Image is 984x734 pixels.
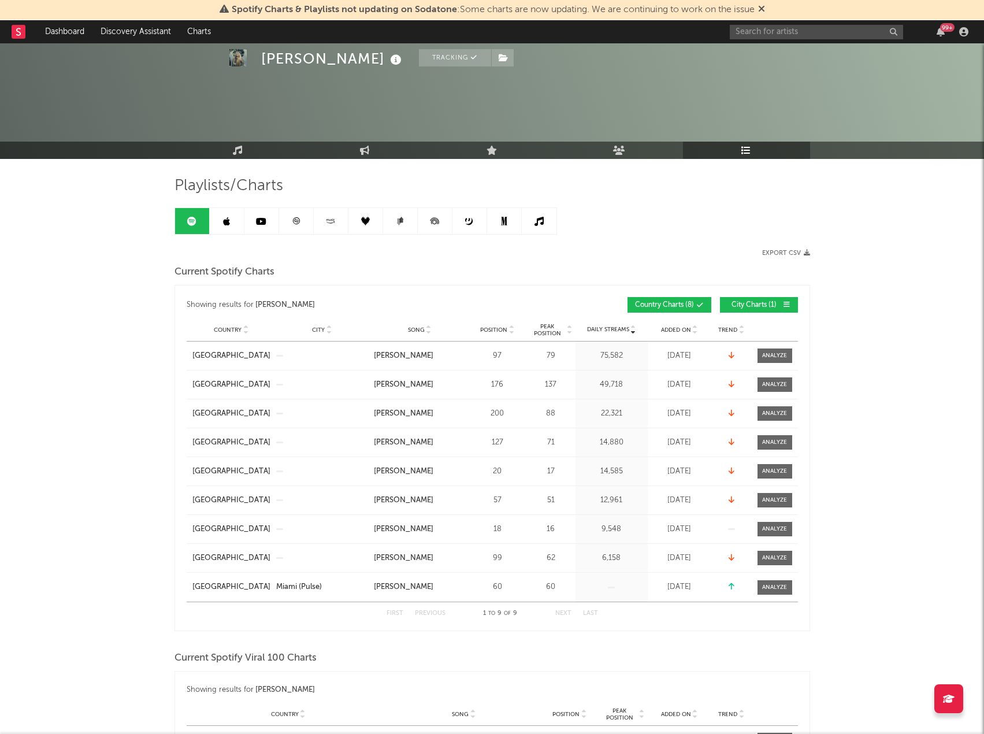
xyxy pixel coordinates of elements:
[940,23,955,32] div: 99 +
[214,327,242,333] span: Country
[937,27,945,36] button: 99+
[471,379,523,391] div: 176
[92,20,179,43] a: Discovery Assistant
[374,408,466,420] a: [PERSON_NAME]
[529,466,573,477] div: 17
[471,408,523,420] div: 200
[255,298,315,312] div: [PERSON_NAME]
[271,711,299,718] span: Country
[174,651,317,665] span: Current Spotify Viral 100 Charts
[374,466,433,477] div: [PERSON_NAME]
[192,437,270,448] a: [GEOGRAPHIC_DATA]
[374,495,466,506] a: [PERSON_NAME]
[578,466,645,477] div: 14,585
[374,495,433,506] div: [PERSON_NAME]
[471,553,523,564] div: 99
[471,581,523,593] div: 60
[232,5,755,14] span: : Some charts are now updating. We are continuing to work on the issue
[529,581,573,593] div: 60
[37,20,92,43] a: Dashboard
[374,581,433,593] div: [PERSON_NAME]
[192,553,270,564] div: [GEOGRAPHIC_DATA]
[374,466,466,477] a: [PERSON_NAME]
[374,408,433,420] div: [PERSON_NAME]
[471,350,523,362] div: 97
[552,711,580,718] span: Position
[471,495,523,506] div: 57
[471,437,523,448] div: 127
[529,437,573,448] div: 71
[504,611,511,616] span: of
[730,25,903,39] input: Search for artists
[529,323,566,337] span: Peak Position
[387,610,403,617] button: First
[419,49,491,66] button: Tracking
[187,297,492,313] div: Showing results for
[232,5,457,14] span: Spotify Charts & Playlists not updating on Sodatone
[627,297,711,313] button: Country Charts(8)
[578,437,645,448] div: 14,880
[529,350,573,362] div: 79
[374,379,433,391] div: [PERSON_NAME]
[555,610,571,617] button: Next
[374,350,433,362] div: [PERSON_NAME]
[276,581,322,593] div: Miami (Pulse)
[651,379,708,391] div: [DATE]
[578,553,645,564] div: 6,158
[192,524,270,535] a: [GEOGRAPHIC_DATA]
[578,495,645,506] div: 12,961
[261,49,404,68] div: [PERSON_NAME]
[488,611,495,616] span: to
[651,495,708,506] div: [DATE]
[374,581,466,593] a: [PERSON_NAME]
[187,683,492,697] div: Showing results for
[651,437,708,448] div: [DATE]
[635,302,694,309] span: Country Charts ( 8 )
[529,495,573,506] div: 51
[374,379,466,391] a: [PERSON_NAME]
[192,408,270,420] a: [GEOGRAPHIC_DATA]
[192,581,270,593] a: [GEOGRAPHIC_DATA]
[529,408,573,420] div: 88
[651,350,708,362] div: [DATE]
[661,711,691,718] span: Added On
[762,250,810,257] button: Export CSV
[192,379,270,391] a: [GEOGRAPHIC_DATA]
[720,297,798,313] button: City Charts(1)
[469,607,532,621] div: 1 9 9
[718,327,737,333] span: Trend
[583,610,598,617] button: Last
[480,327,507,333] span: Position
[651,524,708,535] div: [DATE]
[374,524,466,535] a: [PERSON_NAME]
[415,610,445,617] button: Previous
[578,379,645,391] div: 49,718
[174,265,274,279] span: Current Spotify Charts
[192,350,270,362] a: [GEOGRAPHIC_DATA]
[374,437,433,448] div: [PERSON_NAME]
[192,466,270,477] a: [GEOGRAPHIC_DATA]
[718,711,737,718] span: Trend
[192,495,270,506] a: [GEOGRAPHIC_DATA]
[174,179,283,193] span: Playlists/Charts
[471,524,523,535] div: 18
[651,553,708,564] div: [DATE]
[587,325,629,334] span: Daily Streams
[452,711,469,718] span: Song
[651,466,708,477] div: [DATE]
[374,553,466,564] a: [PERSON_NAME]
[578,408,645,420] div: 22,321
[408,327,425,333] span: Song
[529,379,573,391] div: 137
[374,553,433,564] div: [PERSON_NAME]
[374,524,433,535] div: [PERSON_NAME]
[661,327,691,333] span: Added On
[179,20,219,43] a: Charts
